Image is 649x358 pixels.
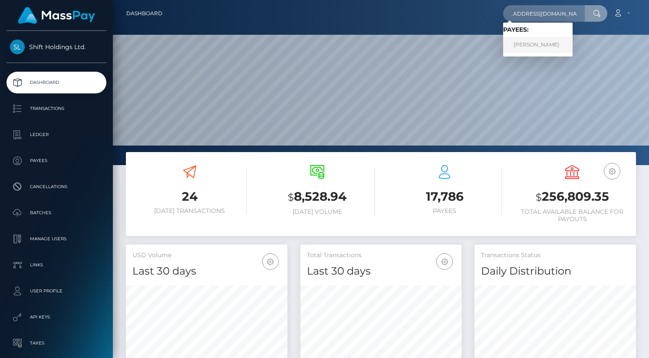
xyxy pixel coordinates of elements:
[260,208,375,215] h6: [DATE] Volume
[7,72,106,93] a: Dashboard
[515,188,629,206] h3: 256,809.35
[307,264,455,279] h4: Last 30 days
[7,332,106,354] a: Taxes
[7,150,106,172] a: Payees
[10,259,103,272] p: Links
[288,191,294,203] small: $
[515,208,629,223] h6: Total Available Balance for Payouts
[10,337,103,350] p: Taxes
[503,5,585,22] input: Search...
[481,264,629,279] h4: Daily Distribution
[7,124,106,146] a: Ledger
[132,188,247,205] h3: 24
[503,26,573,33] h6: Payees:
[7,98,106,119] a: Transactions
[388,207,502,215] h6: Payees
[307,251,455,260] h5: Total Transactions
[10,311,103,324] p: API Keys
[7,176,106,198] a: Cancellations
[10,40,25,54] img: Shift Holdings Ltd.
[7,280,106,302] a: User Profile
[7,202,106,224] a: Batches
[132,251,281,260] h5: USD Volume
[481,251,629,260] h5: Transactions Status
[536,191,542,203] small: $
[18,7,95,24] img: MassPay Logo
[7,306,106,328] a: API Keys
[503,37,573,53] a: [PERSON_NAME]
[132,264,281,279] h4: Last 30 days
[10,76,103,89] p: Dashboard
[10,128,103,141] p: Ledger
[10,102,103,115] p: Transactions
[126,4,162,23] a: Dashboard
[10,180,103,193] p: Cancellations
[7,43,106,51] span: Shift Holdings Ltd.
[7,254,106,276] a: Links
[10,206,103,219] p: Batches
[260,188,375,206] h3: 8,528.94
[10,285,103,298] p: User Profile
[7,228,106,250] a: Manage Users
[132,207,247,215] h6: [DATE] Transactions
[10,232,103,245] p: Manage Users
[388,188,502,205] h3: 17,786
[10,154,103,167] p: Payees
